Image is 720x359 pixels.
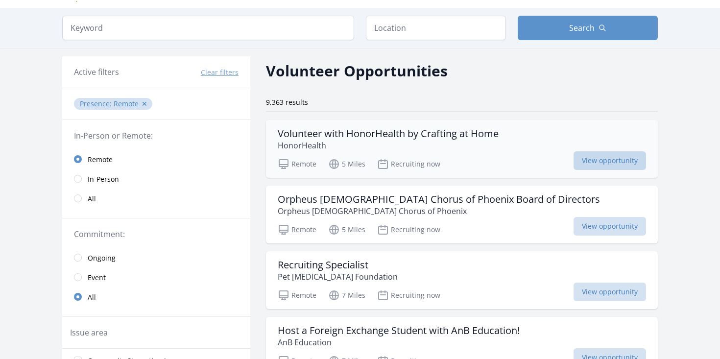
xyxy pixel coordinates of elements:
[114,99,139,108] span: Remote
[142,99,147,109] button: ✕
[278,336,520,348] p: AnB Education
[377,289,440,301] p: Recruiting now
[278,140,499,151] p: HonorHealth
[278,325,520,336] h3: Host a Foreign Exchange Student with AnB Education!
[62,287,250,307] a: All
[266,97,308,107] span: 9,363 results
[266,60,448,82] h2: Volunteer Opportunities
[278,205,600,217] p: Orpheus [DEMOGRAPHIC_DATA] Chorus of Phoenix
[74,66,119,78] h3: Active filters
[88,292,96,302] span: All
[88,155,113,165] span: Remote
[518,16,658,40] button: Search
[278,271,398,283] p: Pet [MEDICAL_DATA] Foundation
[328,289,365,301] p: 7 Miles
[366,16,506,40] input: Location
[74,228,239,240] legend: Commitment:
[74,130,239,142] legend: In-Person or Remote:
[377,158,440,170] p: Recruiting now
[62,149,250,169] a: Remote
[266,251,658,309] a: Recruiting Specialist Pet [MEDICAL_DATA] Foundation Remote 7 Miles Recruiting now View opportunity
[62,189,250,208] a: All
[278,128,499,140] h3: Volunteer with HonorHealth by Crafting at Home
[62,267,250,287] a: Event
[88,194,96,204] span: All
[201,68,239,77] button: Clear filters
[278,224,316,236] p: Remote
[88,273,106,283] span: Event
[62,16,354,40] input: Keyword
[328,224,365,236] p: 5 Miles
[88,253,116,263] span: Ongoing
[569,22,595,34] span: Search
[574,217,646,236] span: View opportunity
[80,99,114,108] span: Presence :
[62,248,250,267] a: Ongoing
[266,186,658,243] a: Orpheus [DEMOGRAPHIC_DATA] Chorus of Phoenix Board of Directors Orpheus [DEMOGRAPHIC_DATA] Chorus...
[278,259,398,271] h3: Recruiting Specialist
[377,224,440,236] p: Recruiting now
[278,289,316,301] p: Remote
[278,158,316,170] p: Remote
[574,283,646,301] span: View opportunity
[574,151,646,170] span: View opportunity
[266,120,658,178] a: Volunteer with HonorHealth by Crafting at Home HonorHealth Remote 5 Miles Recruiting now View opp...
[328,158,365,170] p: 5 Miles
[70,327,108,338] legend: Issue area
[278,193,600,205] h3: Orpheus [DEMOGRAPHIC_DATA] Chorus of Phoenix Board of Directors
[88,174,119,184] span: In-Person
[62,169,250,189] a: In-Person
